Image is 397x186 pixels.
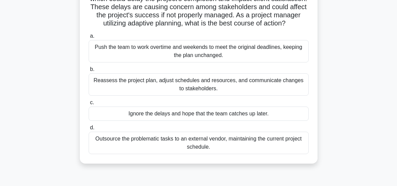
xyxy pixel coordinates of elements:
[89,107,309,121] div: Ignore the delays and hope that the team catches up later.
[90,33,94,39] span: a.
[89,73,309,96] div: Reassess the project plan, adjust schedules and resources, and communicate changes to stakeholders.
[89,40,309,62] div: Push the team to work overtime and weekends to meet the original deadlines, keeping the plan unch...
[90,99,94,105] span: c.
[90,66,94,72] span: b.
[89,132,309,154] div: Outsource the problematic tasks to an external vendor, maintaining the current project schedule.
[90,125,94,130] span: d.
